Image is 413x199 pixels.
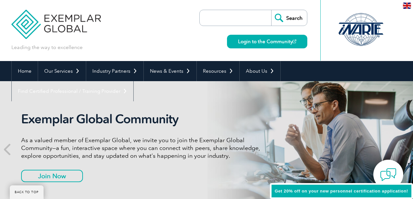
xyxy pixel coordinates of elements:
[271,10,307,26] input: Search
[197,61,239,81] a: Resources
[144,61,196,81] a: News & Events
[11,44,83,51] p: Leading the way to excellence
[86,61,143,81] a: Industry Partners
[12,61,38,81] a: Home
[21,112,265,127] h2: Exemplar Global Community
[21,136,265,160] p: As a valued member of Exemplar Global, we invite you to join the Exemplar Global Community—a fun,...
[21,170,83,182] a: Join Now
[38,61,86,81] a: Our Services
[293,40,296,43] img: open_square.png
[403,3,411,9] img: en
[240,61,280,81] a: About Us
[10,185,44,199] a: BACK TO TOP
[12,81,133,101] a: Find Certified Professional / Training Provider
[380,167,396,183] img: contact-chat.png
[227,35,307,48] a: Login to the Community
[275,189,408,193] span: Get 20% off on your new personnel certification application!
